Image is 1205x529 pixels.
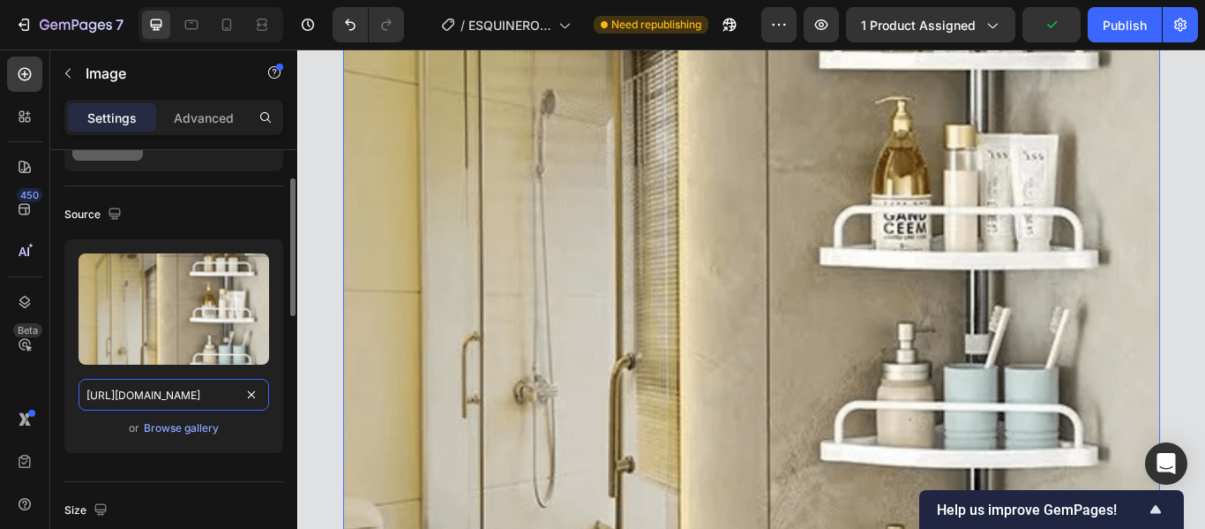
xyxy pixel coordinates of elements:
[64,203,125,227] div: Source
[87,109,137,127] p: Settings
[79,253,269,365] img: preview-image
[937,499,1166,520] button: Show survey - Help us improve GemPages!
[143,419,220,437] button: Browse gallery
[86,63,236,84] p: Image
[460,16,465,34] span: /
[846,7,1015,42] button: 1 product assigned
[1088,7,1162,42] button: Publish
[468,16,551,34] span: ESQUINERO DE DUCHA
[611,17,701,33] span: Need republishing
[13,323,42,337] div: Beta
[129,418,139,439] span: or
[861,16,976,34] span: 1 product assigned
[1103,16,1147,34] div: Publish
[116,14,123,35] p: 7
[64,499,111,523] div: Size
[7,7,131,42] button: 7
[17,188,42,202] div: 450
[1145,442,1187,485] div: Open Intercom Messenger
[144,420,219,436] div: Browse gallery
[333,7,404,42] div: Undo/Redo
[297,49,1205,529] iframe: Design area
[174,109,234,127] p: Advanced
[79,379,269,411] input: https://example.com/image.jpg
[937,502,1145,518] span: Help us improve GemPages!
